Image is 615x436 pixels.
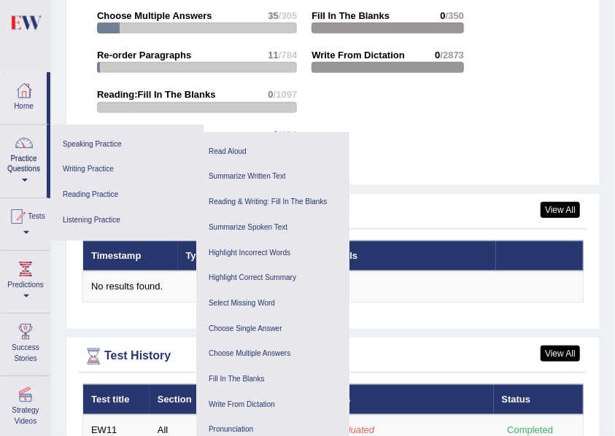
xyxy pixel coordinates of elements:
a: View All [541,202,580,218]
a: Choose Multiple Answers [204,341,342,367]
span: /305 [279,10,297,21]
a: Predictions [1,251,50,308]
span: /336 [279,129,297,140]
a: View All [541,346,580,362]
a: Tests [1,198,50,246]
a: Read Aloud [204,139,342,165]
a: Strategy Videos [1,376,50,434]
th: Actions [308,384,494,415]
th: Section [150,384,215,415]
span: 0 [268,89,274,100]
th: Type [178,241,319,271]
a: Fill In The Blanks [204,367,342,392]
span: /350 [446,10,464,21]
strong: Re-order Paragraphs [97,50,191,61]
a: Highlight Incorrect Words [204,241,342,266]
strong: Fill In The Blanks [312,10,390,21]
a: Speaking Practice [58,132,196,157]
span: 0 [274,129,279,140]
a: Summarize Written Text [204,164,342,190]
th: Test title [83,384,150,415]
a: Select Missing Word [204,291,342,316]
th: Status [494,384,584,415]
a: Reading Practice [58,182,196,208]
a: Practice Questions [1,125,47,193]
a: Reading & Writing: Fill In The Blanks [204,190,342,215]
strong: Reading:Fill In The Blanks [97,89,216,100]
span: /1097 [274,89,298,100]
span: 11 [268,50,279,61]
th: Details [319,241,496,271]
strong: Write From Dictation [312,50,405,61]
a: Home [1,72,47,120]
th: Timestamp [83,241,178,271]
span: /784 [279,50,297,61]
a: Success Stories [1,314,50,371]
a: Writing Practice [58,157,196,182]
a: Write From Dictation [204,392,342,418]
span: 0 [441,10,446,21]
span: /2873 [441,50,465,61]
strong: Choose Multiple Answers [97,10,212,21]
a: Listening Practice [58,208,196,233]
a: Choose Single Answer [204,316,342,342]
a: Summarize Spoken Text [204,215,342,241]
span: 0 [435,50,440,61]
div: No results found. [91,280,575,294]
div: Test History [82,346,584,367]
span: 35 [268,10,279,21]
a: Highlight Correct Summary [204,265,342,291]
